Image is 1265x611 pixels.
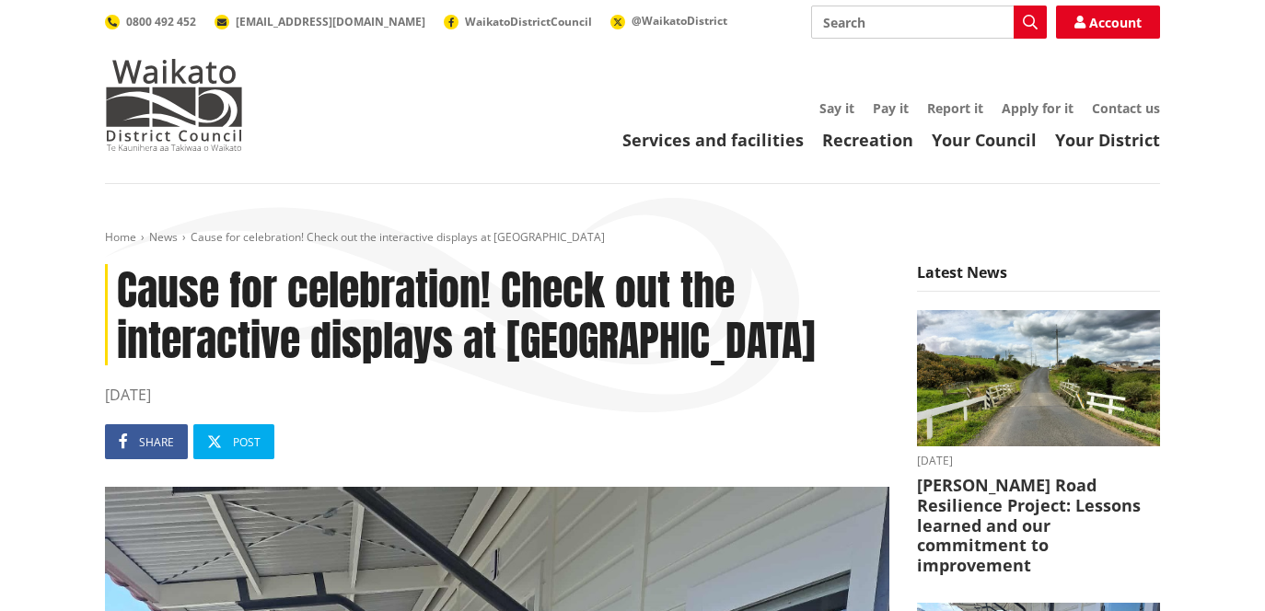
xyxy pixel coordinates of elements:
[191,229,605,245] span: Cause for celebration! Check out the interactive displays at [GEOGRAPHIC_DATA]
[139,434,174,450] span: Share
[105,59,243,151] img: Waikato District Council - Te Kaunihera aa Takiwaa o Waikato
[1092,99,1160,117] a: Contact us
[233,434,261,450] span: Post
[917,310,1160,575] a: [DATE] [PERSON_NAME] Road Resilience Project: Lessons learned and our commitment to improvement
[193,424,274,459] a: Post
[1055,129,1160,151] a: Your District
[105,424,188,459] a: Share
[622,129,804,151] a: Services and facilities
[149,229,178,245] a: News
[215,14,425,29] a: [EMAIL_ADDRESS][DOMAIN_NAME]
[932,129,1037,151] a: Your Council
[444,14,592,29] a: WaikatoDistrictCouncil
[917,264,1160,292] h5: Latest News
[105,14,196,29] a: 0800 492 452
[610,13,727,29] a: @WaikatoDistrict
[465,14,592,29] span: WaikatoDistrictCouncil
[822,129,913,151] a: Recreation
[927,99,983,117] a: Report it
[811,6,1047,39] input: Search input
[105,229,136,245] a: Home
[126,14,196,29] span: 0800 492 452
[105,230,1160,246] nav: breadcrumb
[236,14,425,29] span: [EMAIL_ADDRESS][DOMAIN_NAME]
[917,455,1160,467] time: [DATE]
[1056,6,1160,39] a: Account
[917,310,1160,447] img: PR-21222 Huia Road Relience Munro Road Bridge
[917,476,1160,575] h3: [PERSON_NAME] Road Resilience Project: Lessons learned and our commitment to improvement
[873,99,909,117] a: Pay it
[105,264,889,365] h1: Cause for celebration! Check out the interactive displays at [GEOGRAPHIC_DATA]
[105,384,889,406] time: [DATE]
[819,99,854,117] a: Say it
[632,13,727,29] span: @WaikatoDistrict
[1002,99,1074,117] a: Apply for it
